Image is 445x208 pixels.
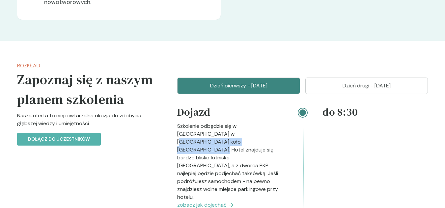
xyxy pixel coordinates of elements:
[177,122,283,201] p: Szkolenie odbędzie się w [GEOGRAPHIC_DATA] w [GEOGRAPHIC_DATA] koło [GEOGRAPHIC_DATA]. Hotel znaj...
[28,136,90,143] p: Dołącz do uczestników
[17,70,156,109] h5: Zapoznaj się z naszym planem szkolenia
[305,78,428,94] button: Dzień drugi - [DATE]
[314,82,420,90] p: Dzień drugi - [DATE]
[17,112,156,133] p: Nasza oferta to niepowtarzalna okazja do zdobycia głębszej wiedzy i umiejętności
[17,135,101,142] a: Dołącz do uczestników
[17,62,156,70] p: Rozkład
[177,78,300,94] button: Dzień pierwszy - [DATE]
[17,133,101,146] button: Dołącz do uczestników
[185,82,292,90] p: Dzień pierwszy - [DATE]
[177,104,283,122] h4: Dojazd
[322,104,428,120] h4: do 8:30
